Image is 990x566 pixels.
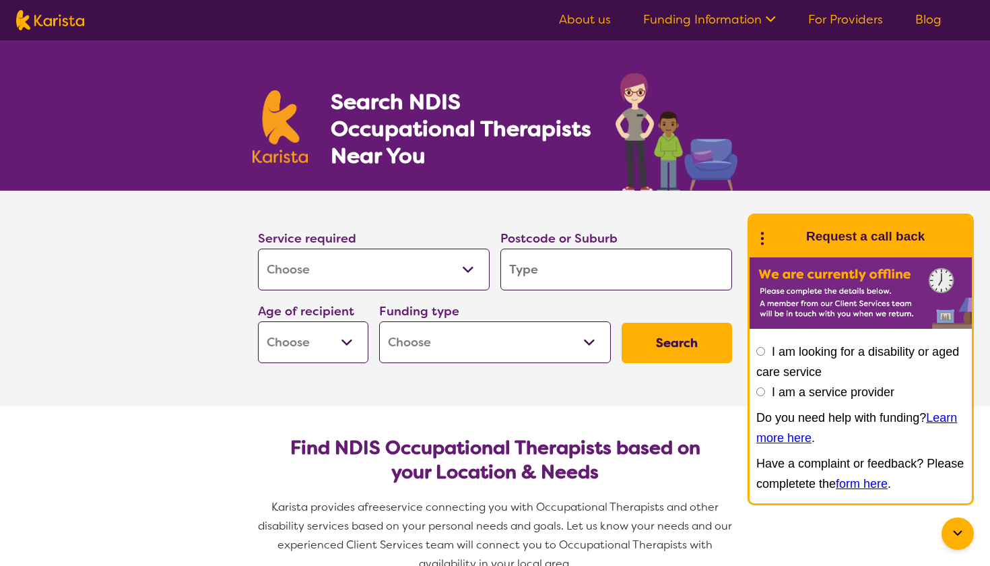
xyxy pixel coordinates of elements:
[269,436,721,484] h2: Find NDIS Occupational Therapists based on your Location & Needs
[756,453,965,494] p: Have a complaint or feedback? Please completete the .
[253,90,308,163] img: Karista logo
[16,10,84,30] img: Karista logo
[836,477,888,491] a: form here
[756,408,965,448] p: Do you need help with funding? .
[772,385,894,399] label: I am a service provider
[271,500,364,514] span: Karista provides a
[616,73,737,191] img: occupational-therapy
[331,88,593,169] h1: Search NDIS Occupational Therapists Near You
[258,303,354,319] label: Age of recipient
[364,500,386,514] span: free
[559,11,611,28] a: About us
[806,226,925,247] h1: Request a call back
[756,345,959,379] label: I am looking for a disability or aged care service
[771,223,798,250] img: Karista
[258,230,356,247] label: Service required
[915,11,942,28] a: Blog
[808,11,883,28] a: For Providers
[750,257,972,329] img: Karista offline chat form to request call back
[379,303,459,319] label: Funding type
[643,11,776,28] a: Funding Information
[500,230,618,247] label: Postcode or Suburb
[622,323,732,363] button: Search
[500,249,732,290] input: Type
